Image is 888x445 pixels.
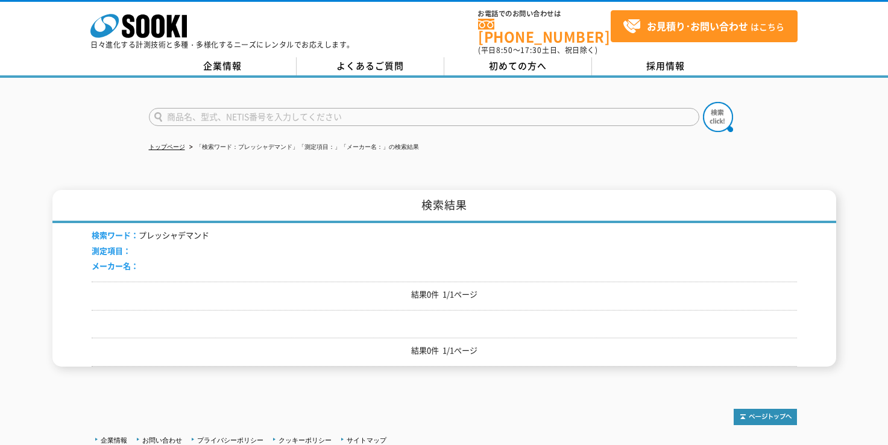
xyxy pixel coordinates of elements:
[478,19,611,43] a: [PHONE_NUMBER]
[187,141,419,154] li: 「検索ワード：プレッシャデマンド」「測定項目：」「メーカー名：」の検索結果
[592,57,740,75] a: 採用情報
[92,229,209,242] li: プレッシャデマンド
[149,108,699,126] input: 商品名、型式、NETIS番号を入力してください
[478,10,611,17] span: お電話でのお問い合わせは
[52,190,836,223] h1: 検索結果
[734,409,797,425] img: トップページへ
[142,437,182,444] a: お問い合わせ
[92,245,131,256] span: 測定項目：
[149,144,185,150] a: トップページ
[478,45,597,55] span: (平日 ～ 土日、祝日除く)
[347,437,386,444] a: サイトマップ
[92,260,139,271] span: メーカー名：
[297,57,444,75] a: よくあるご質問
[149,57,297,75] a: 企業情報
[647,19,748,33] strong: お見積り･お問い合わせ
[444,57,592,75] a: 初めての方へ
[279,437,332,444] a: クッキーポリシー
[92,229,139,241] span: 検索ワード：
[703,102,733,132] img: btn_search.png
[623,17,784,36] span: はこちら
[92,344,797,357] p: 結果0件 1/1ページ
[92,288,797,301] p: 結果0件 1/1ページ
[197,437,263,444] a: プライバシーポリシー
[520,45,542,55] span: 17:30
[489,59,547,72] span: 初めての方へ
[496,45,513,55] span: 8:50
[101,437,127,444] a: 企業情報
[90,41,354,48] p: 日々進化する計測技術と多種・多様化するニーズにレンタルでお応えします。
[611,10,798,42] a: お見積り･お問い合わせはこちら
